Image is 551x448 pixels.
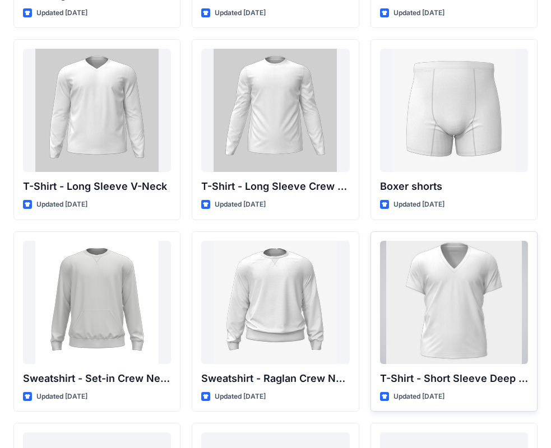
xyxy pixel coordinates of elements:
p: Boxer shorts [380,179,528,194]
a: Sweatshirt - Set-in Crew Neck w Kangaroo Pocket [23,241,171,364]
p: T-Shirt - Long Sleeve Crew Neck [201,179,349,194]
p: Updated [DATE] [215,391,266,403]
p: Updated [DATE] [393,199,444,211]
p: T-Shirt - Short Sleeve Deep V-Neck [380,371,528,386]
p: Sweatshirt - Raglan Crew Neck [201,371,349,386]
p: T-Shirt - Long Sleeve V-Neck [23,179,171,194]
a: Boxer shorts [380,49,528,172]
p: Updated [DATE] [393,7,444,19]
p: Sweatshirt - Set-in Crew Neck w Kangaroo Pocket [23,371,171,386]
a: T-Shirt - Long Sleeve Crew Neck [201,49,349,172]
p: Updated [DATE] [36,391,87,403]
a: T-Shirt - Long Sleeve V-Neck [23,49,171,172]
p: Updated [DATE] [36,199,87,211]
p: Updated [DATE] [393,391,444,403]
p: Updated [DATE] [215,199,266,211]
a: Sweatshirt - Raglan Crew Neck [201,241,349,364]
p: Updated [DATE] [36,7,87,19]
a: T-Shirt - Short Sleeve Deep V-Neck [380,241,528,364]
p: Updated [DATE] [215,7,266,19]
